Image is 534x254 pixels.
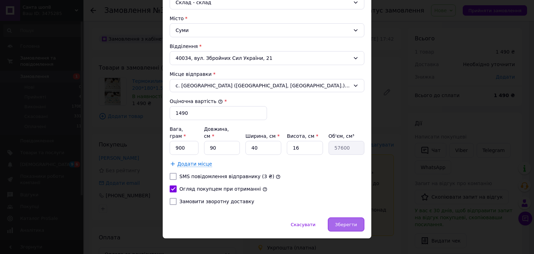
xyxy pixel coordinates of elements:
label: Висота, см [287,133,318,139]
label: Оціночна вартість [170,98,223,104]
div: Суми [170,23,364,37]
label: Замовити зворотну доставку [179,199,254,204]
div: Місто [170,15,364,22]
span: с. [GEOGRAPHIC_DATA] ([GEOGRAPHIC_DATA], [GEOGRAPHIC_DATA].); 38701, вул. [PERSON_NAME][STREET_AD... [176,82,350,89]
label: SMS повідомлення відправнику (3 ₴) [179,174,274,179]
label: Довжина, см [204,126,229,139]
div: Об'єм, см³ [329,133,364,140]
span: Скасувати [291,222,315,227]
div: Відділення [170,43,364,50]
div: Місце відправки [170,71,364,78]
span: Зберегти [335,222,357,227]
div: 40034, вул. Збройних Сил України, 21 [170,51,364,65]
label: Ширина, см [245,133,280,139]
span: Додати місце [177,161,212,167]
label: Огляд покупцем при отриманні [179,186,261,192]
label: Вага, грам [170,126,186,139]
